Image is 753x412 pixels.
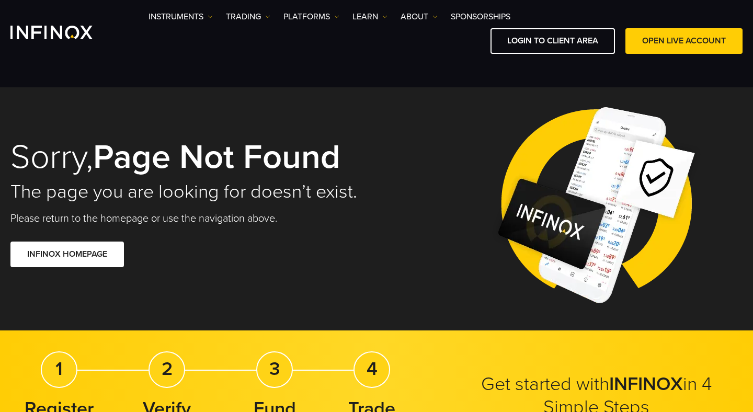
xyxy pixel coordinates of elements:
[283,10,339,23] a: PLATFORMS
[352,10,387,23] a: Learn
[490,28,615,54] a: LOGIN TO CLIENT AREA
[401,10,438,23] a: ABOUT
[149,10,213,23] a: Instruments
[10,140,362,175] h1: Sorry,
[10,180,362,203] h2: The page you are looking for doesn’t exist.
[609,373,683,395] strong: INFINOX
[10,26,117,39] a: INFINOX Logo
[625,28,743,54] a: OPEN LIVE ACCOUNT
[162,358,173,380] strong: 2
[226,10,270,23] a: TRADING
[451,10,510,23] a: SPONSORSHIPS
[269,358,280,380] strong: 3
[10,242,124,267] a: INFINOX HOMEPAGE
[367,358,378,380] strong: 4
[55,358,63,380] strong: 1
[93,136,340,178] strong: page not found
[10,211,362,226] p: Please return to the homepage or use the navigation above.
